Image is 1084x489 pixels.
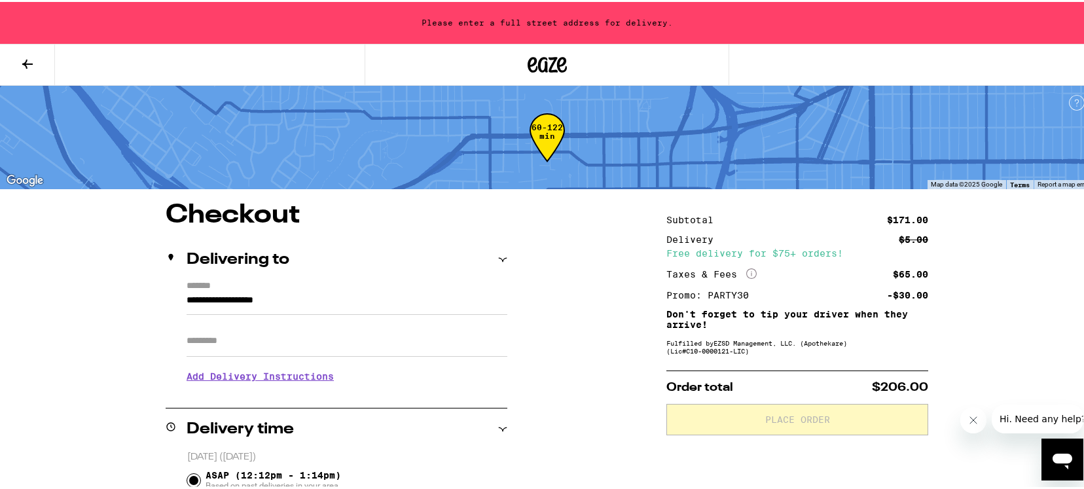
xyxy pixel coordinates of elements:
iframe: Button to launch messaging window [1041,437,1083,479]
h2: Delivery time [187,420,294,435]
span: Order total [666,380,733,391]
div: Subtotal [666,213,723,223]
div: $171.00 [887,213,928,223]
div: Promo: PARTY30 [666,289,758,298]
span: Based on past deliveries in your area [206,479,341,489]
span: Map data ©2025 Google [931,179,1002,186]
div: Fulfilled by EZSD Management, LLC. (Apothekare) (Lic# C10-0000121-LIC ) [666,337,928,353]
div: $65.00 [893,268,928,277]
p: We'll contact you at [PHONE_NUMBER] when we arrive [187,389,507,400]
img: Google [3,170,46,187]
a: Open this area in Google Maps (opens a new window) [3,170,46,187]
button: Place Order [666,402,928,433]
h1: Checkout [166,200,507,226]
span: $206.00 [872,380,928,391]
div: -$30.00 [887,289,928,298]
div: Free delivery for $75+ orders! [666,247,928,256]
div: Taxes & Fees [666,266,757,278]
iframe: Message from company [992,403,1083,431]
span: Place Order [765,413,830,422]
div: 60-122 min [530,121,565,170]
iframe: Close message [960,405,986,431]
h2: Delivering to [187,250,289,266]
p: [DATE] ([DATE]) [187,449,507,462]
div: $5.00 [899,233,928,242]
div: Delivery [666,233,723,242]
span: ASAP (12:12pm - 1:14pm) [206,468,341,489]
p: Don't forget to tip your driver when they arrive! [666,307,928,328]
h3: Add Delivery Instructions [187,359,507,389]
a: Terms [1010,179,1030,187]
span: Hi. Need any help? [8,9,94,20]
